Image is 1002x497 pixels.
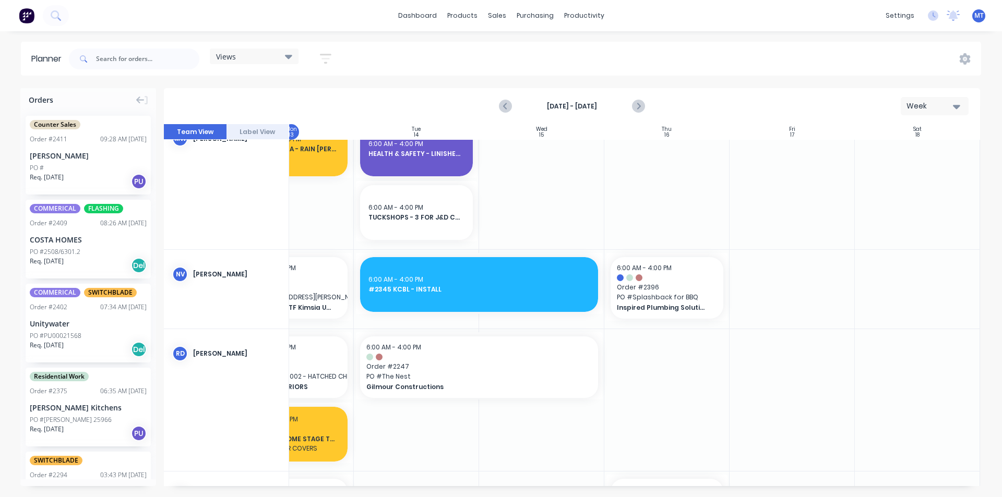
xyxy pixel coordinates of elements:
span: 6:00 AM - 4:00 PM [241,343,296,351]
span: 6:00 AM - 4:00 PM [241,263,296,272]
div: Order # 2411 [30,135,67,144]
span: COPPER GUTTER COVERS [243,444,339,453]
div: PO #[PERSON_NAME] 25966 [30,415,112,425]
span: PO # PO-FI494-002 - HATCHED CHICKEN [241,372,341,381]
span: TEMPLATE - SOME STAGE THIS WEEK [243,434,339,444]
div: Order # 2294 [30,470,67,480]
div: Sat [913,126,922,132]
div: Del [131,258,147,273]
span: Orders [29,94,53,105]
span: Order # 2347 [241,362,341,371]
div: settings [880,8,920,23]
span: 6:00 AM - 4:00 PM [368,203,423,212]
div: NV [172,266,188,282]
span: Order # 2396 [617,283,717,292]
button: Team View [164,124,226,140]
div: Order # 2402 [30,302,67,312]
div: [PERSON_NAME] [193,349,280,358]
button: Week [901,97,969,115]
span: 6:00 AM - 4:00 PM [366,343,421,351]
span: TEMPLATE [243,154,339,163]
div: Del [131,342,147,357]
span: PO # The Nest [366,372,592,381]
div: 14 [414,132,419,138]
span: #2345 KCBL - INSTALL [368,285,590,294]
div: sales [483,8,511,23]
div: 07:34 AM [DATE] [100,302,147,312]
div: 17 [790,132,794,138]
div: PU [131,426,147,441]
span: 6:00 AM - 4:00 PM [368,275,423,284]
div: Tue [412,126,421,132]
span: Order # 2247 [366,362,592,371]
div: 03:43 PM [DATE] [100,470,147,480]
span: COMMERICAL [30,288,80,297]
div: PO # [30,163,44,173]
span: Residential Work [30,372,89,381]
span: 6:00 AM - 4:00 PM [241,485,296,494]
div: RD [172,346,188,361]
div: products [442,8,483,23]
span: Req. [DATE] [30,341,64,350]
div: 15 [539,132,544,138]
span: Order # 2345 [241,283,341,292]
div: purchasing [511,8,559,23]
span: Req. [DATE] [30,257,64,266]
div: Week [906,101,955,112]
span: COMMERICAL [30,204,80,213]
span: SWITCHBLADE [84,288,137,297]
span: TUCKSHOPS - 3 FOR J&D CONTRACTING [368,213,464,222]
div: 16 [664,132,670,138]
span: MT [974,11,984,20]
span: Req. [DATE] [30,425,64,434]
div: 06:35 AM [DATE] [100,386,147,396]
span: 6:00 AM - 4:00 PM [617,263,672,272]
span: Gilmour Constructions [366,382,569,392]
strong: [DATE] - [DATE] [520,102,624,111]
div: PO #PU00021568 [30,331,81,341]
div: 13 [289,132,294,138]
span: Req. [DATE] [30,173,64,182]
img: Factory [19,8,34,23]
span: Inspired Plumbing Solutions [617,303,707,312]
div: [PERSON_NAME] [193,270,280,279]
div: 08:26 AM [DATE] [100,219,147,228]
div: Thu [662,126,672,132]
div: 09:28 AM [DATE] [100,135,147,144]
div: Order # 2409 [30,219,67,228]
span: PO # Splashback for BBQ [617,293,717,302]
div: Order # 2375 [30,386,67,396]
div: Unitywater [30,318,147,329]
div: Wed [536,126,547,132]
div: [PERSON_NAME] Kitchens [30,402,147,413]
div: Fri [789,126,795,132]
span: 6:00 AM - 4:00 PM [243,415,298,423]
div: Planner [31,53,67,65]
span: FLASHING [84,204,123,213]
div: Mon [285,126,297,132]
span: PO # [STREET_ADDRESS][PERSON_NAME] - [GEOGRAPHIC_DATA] - Function Room [241,293,341,302]
span: Counter Sales [30,120,80,129]
div: COSTA HOMES [30,234,147,245]
span: SWITCHBLADE [30,456,82,465]
a: dashboard [393,8,442,23]
input: Search for orders... [96,49,199,69]
div: PU [131,174,147,189]
div: 18 [915,132,920,138]
div: [PERSON_NAME] [30,150,147,161]
div: PO #2508/6301.2 [30,247,80,257]
div: productivity [559,8,610,23]
button: Label View [226,124,289,140]
span: Views [216,51,236,62]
